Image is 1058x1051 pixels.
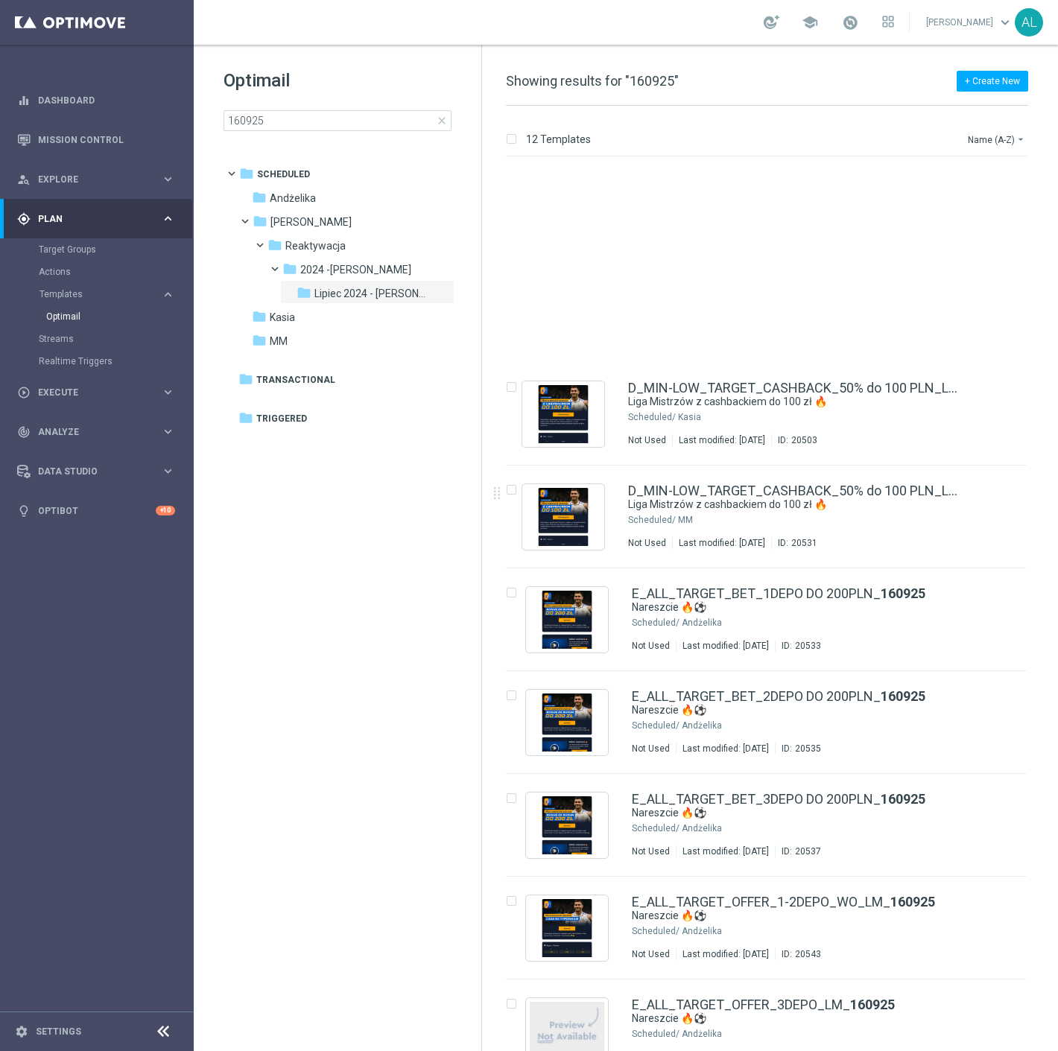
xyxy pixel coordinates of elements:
div: Dashboard [17,80,175,120]
div: Scheduled/ [628,514,676,526]
div: Scheduled/Kasia [678,411,964,423]
i: folder [252,190,267,205]
div: Last modified: [DATE] [677,640,775,652]
span: 2024 -Antoni [300,263,411,276]
a: Nareszcie 🔥⚽ [632,1012,930,1026]
div: Not Used [628,434,666,446]
div: Press SPACE to select this row. [491,671,1055,774]
i: play_circle_outline [17,386,31,399]
span: Analyze [38,428,161,436]
a: E_ALL_TARGET_BET_2DEPO DO 200PLN_160925 [632,690,925,703]
span: Execute [38,388,161,397]
span: close [436,115,448,127]
a: Liga Mistrzów z cashbackiem do 100 zł 🔥 [628,498,930,512]
div: Mission Control [16,134,176,146]
div: Last modified: [DATE] [677,845,775,857]
i: keyboard_arrow_right [161,385,175,399]
button: Name (A-Z)arrow_drop_down [966,130,1028,148]
div: Last modified: [DATE] [677,743,775,755]
button: track_changes Analyze keyboard_arrow_right [16,426,176,438]
div: Templates [39,290,161,299]
div: ID: [775,640,821,652]
i: folder [282,261,297,276]
span: Reaktywacja [285,239,346,253]
a: Nareszcie 🔥⚽ [632,600,930,615]
p: 12 Templates [526,133,591,146]
i: folder [253,214,267,229]
i: folder [252,333,267,348]
span: Andżelika [270,191,316,205]
div: Optimail [46,305,192,328]
a: Nareszcie 🔥⚽ [632,703,930,717]
a: Actions [39,266,155,278]
div: Press SPACE to select this row. [491,877,1055,979]
i: track_changes [17,425,31,439]
div: Realtime Triggers [39,350,192,372]
button: play_circle_outline Execute keyboard_arrow_right [16,387,176,399]
i: gps_fixed [17,212,31,226]
a: Mission Control [38,120,175,159]
div: Scheduled/Andżelika [682,720,964,731]
div: equalizer Dashboard [16,95,176,107]
img: 20531.jpeg [526,488,601,546]
span: school [802,14,818,31]
div: 20537 [795,845,821,857]
i: keyboard_arrow_right [161,172,175,186]
i: keyboard_arrow_right [161,288,175,302]
div: Templates [39,283,192,328]
div: Nareszcie 🔥⚽ [632,703,964,717]
div: Data Studio [17,465,161,478]
div: 20533 [795,640,821,652]
img: 20503.jpeg [526,385,601,443]
div: Scheduled/ [632,925,680,937]
a: Settings [36,1027,81,1036]
i: lightbulb [17,504,31,518]
img: 20537.jpeg [530,796,604,854]
div: Not Used [632,845,670,857]
a: Realtime Triggers [39,355,155,367]
span: Data Studio [38,467,161,476]
div: AL [1015,8,1043,36]
button: person_search Explore keyboard_arrow_right [16,174,176,185]
i: arrow_drop_down [1015,133,1027,145]
div: Scheduled/ [632,822,680,834]
span: Scheduled [257,168,310,181]
div: Press SPACE to select this row. [491,568,1055,671]
span: Templates [39,290,146,299]
b: 160925 [850,997,895,1012]
i: folder [267,238,282,253]
span: Plan [38,215,161,223]
a: Streams [39,333,155,345]
i: folder [239,166,254,181]
div: Last modified: [DATE] [673,537,771,549]
a: E_ALL_TARGET_OFFER_3DEPO_LM_160925 [632,998,895,1012]
b: 160925 [881,688,925,704]
div: 20543 [795,948,821,960]
a: Nareszcie 🔥⚽ [632,909,930,923]
button: Data Studio keyboard_arrow_right [16,466,176,477]
div: ID: [771,537,817,549]
div: lightbulb Optibot +10 [16,505,176,517]
span: Antoni L. [270,215,352,229]
a: D_MIN-LOW_TARGET_CASHBACK_50% do 100 PLN_LMLW_(1) [628,484,964,498]
input: Search Template [224,110,452,131]
a: Liga Mistrzów z cashbackiem do 100 zł 🔥 [628,395,930,409]
div: Last modified: [DATE] [673,434,771,446]
a: Nareszcie 🔥⚽ [632,806,930,820]
i: folder [297,285,311,300]
div: 20531 [791,537,817,549]
div: Templates keyboard_arrow_right [39,288,176,300]
div: Press SPACE to select this row. [491,466,1055,568]
span: MM [270,334,288,348]
div: Nareszcie 🔥⚽ [632,600,964,615]
button: gps_fixed Plan keyboard_arrow_right [16,213,176,225]
div: 20535 [795,743,821,755]
a: Dashboard [38,80,175,120]
div: +10 [156,506,175,515]
a: Target Groups [39,244,155,255]
h1: Optimail [224,69,452,92]
div: Not Used [628,537,666,549]
div: Not Used [632,948,670,960]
